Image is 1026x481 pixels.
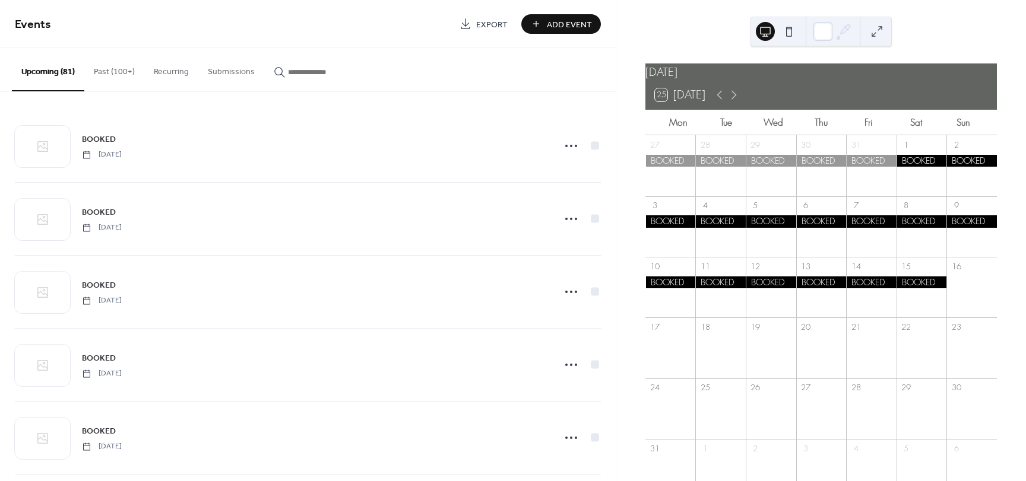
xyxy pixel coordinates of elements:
div: Wed [750,110,797,135]
div: 28 [850,383,861,393]
div: Fri [845,110,892,135]
div: BOOKED [846,276,897,288]
div: 4 [850,443,861,454]
div: 21 [850,322,861,333]
div: BOOKED [796,276,847,288]
div: 27 [650,139,660,150]
div: BOOKED [897,276,947,288]
a: BOOKED [82,205,116,219]
div: BOOKED [695,276,746,288]
div: 6 [951,443,962,454]
span: BOOKED [82,425,116,438]
div: 4 [700,200,711,211]
div: 11 [700,261,711,272]
div: 16 [951,261,962,272]
span: [DATE] [82,441,122,452]
div: 1 [901,139,911,150]
div: 2 [951,139,962,150]
div: 2 [750,443,761,454]
div: 25 [700,383,711,393]
button: Upcoming (81) [12,48,84,91]
div: BOOKED [645,155,696,167]
div: 13 [800,261,811,272]
div: 29 [750,139,761,150]
button: Submissions [198,48,264,90]
div: 3 [800,443,811,454]
button: Recurring [144,48,198,90]
div: BOOKED [695,215,746,227]
div: 8 [901,200,911,211]
div: BOOKED [645,276,696,288]
div: Mon [655,110,702,135]
div: 18 [700,322,711,333]
span: BOOKED [82,206,116,219]
div: 14 [850,261,861,272]
div: BOOKED [746,276,796,288]
div: 7 [850,200,861,211]
div: BOOKED [846,215,897,227]
a: BOOKED [82,132,116,146]
div: BOOKED [746,155,796,167]
div: 1 [700,443,711,454]
div: [DATE] [645,63,997,81]
span: Events [15,13,51,36]
a: BOOKED [82,278,116,292]
div: BOOKED [695,155,746,167]
span: BOOKED [82,279,116,292]
button: 25[DATE] [651,85,710,104]
button: Past (100+) [84,48,144,90]
div: 10 [650,261,660,272]
div: 23 [951,322,962,333]
div: BOOKED [897,215,947,227]
div: 29 [901,383,911,393]
div: BOOKED [645,215,696,227]
a: Export [451,14,517,34]
div: 3 [650,200,660,211]
button: Add Event [521,14,601,34]
div: Tue [702,110,750,135]
div: 24 [650,383,660,393]
span: [DATE] [82,295,122,306]
span: BOOKED [82,352,116,365]
span: [DATE] [82,149,122,160]
div: BOOKED [796,215,847,227]
div: 20 [800,322,811,333]
span: [DATE] [82,222,122,233]
div: Sat [892,110,940,135]
div: BOOKED [946,215,997,227]
a: BOOKED [82,351,116,365]
div: 15 [901,261,911,272]
span: BOOKED [82,133,116,146]
div: BOOKED [796,155,847,167]
span: [DATE] [82,368,122,379]
div: Thu [797,110,845,135]
div: 30 [951,383,962,393]
span: Export [476,18,508,31]
div: 5 [750,200,761,211]
div: BOOKED [897,155,947,167]
div: 12 [750,261,761,272]
div: 31 [650,443,660,454]
div: 28 [700,139,711,150]
div: BOOKED [746,215,796,227]
div: 5 [901,443,911,454]
div: 30 [800,139,811,150]
span: Add Event [547,18,592,31]
div: 6 [800,200,811,211]
div: 27 [800,383,811,393]
div: Sun [940,110,987,135]
div: 26 [750,383,761,393]
div: 19 [750,322,761,333]
div: 31 [850,139,861,150]
div: BOOKED [846,155,897,167]
div: 9 [951,200,962,211]
div: 22 [901,322,911,333]
div: 17 [650,322,660,333]
div: BOOKED [946,155,997,167]
a: BOOKED [82,424,116,438]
